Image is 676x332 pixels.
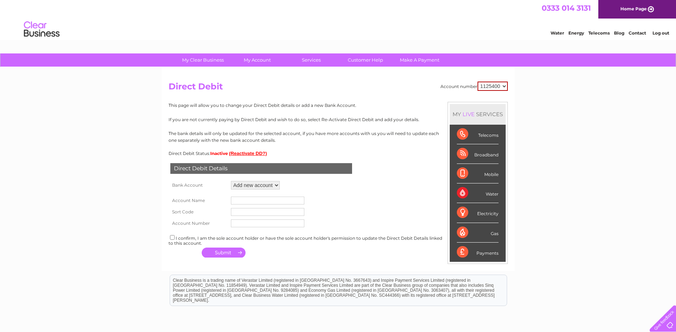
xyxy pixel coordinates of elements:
[174,53,232,67] a: My Clear Business
[568,30,584,36] a: Energy
[551,30,564,36] a: Water
[210,151,228,156] span: Inactive
[24,19,60,40] img: logo.png
[461,111,476,118] div: LIVE
[169,218,229,229] th: Account Number
[614,30,624,36] a: Blog
[170,163,352,174] div: Direct Debit Details
[457,223,499,243] div: Gas
[169,102,508,109] p: This page will allow you to change your Direct Debit details or add a new Bank Account.
[169,195,229,206] th: Account Name
[629,30,646,36] a: Contact
[542,4,591,12] a: 0333 014 3131
[169,206,229,218] th: Sort Code
[336,53,395,67] a: Customer Help
[652,30,669,36] a: Log out
[450,104,506,124] div: MY SERVICES
[170,4,507,35] div: Clear Business is a trading name of Verastar Limited (registered in [GEOGRAPHIC_DATA] No. 3667643...
[282,53,341,67] a: Services
[169,82,508,95] h2: Direct Debit
[390,53,449,67] a: Make A Payment
[169,234,508,246] div: I confirm, I am the sole account holder or have the sole account holder's permission to update th...
[588,30,610,36] a: Telecoms
[169,179,229,191] th: Bank Account
[228,53,287,67] a: My Account
[457,183,499,203] div: Water
[229,151,267,156] button: (Reactivate DD?)
[169,151,508,156] div: Direct Debit Status:
[169,130,508,144] p: The bank details will only be updated for the selected account, if you have more accounts with us...
[457,144,499,164] div: Broadband
[440,82,508,91] div: Account number
[457,203,499,223] div: Electricity
[457,125,499,144] div: Telecoms
[457,164,499,183] div: Mobile
[457,243,499,262] div: Payments
[169,116,508,123] p: If you are not currently paying by Direct Debit and wish to do so, select Re-Activate Direct Debi...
